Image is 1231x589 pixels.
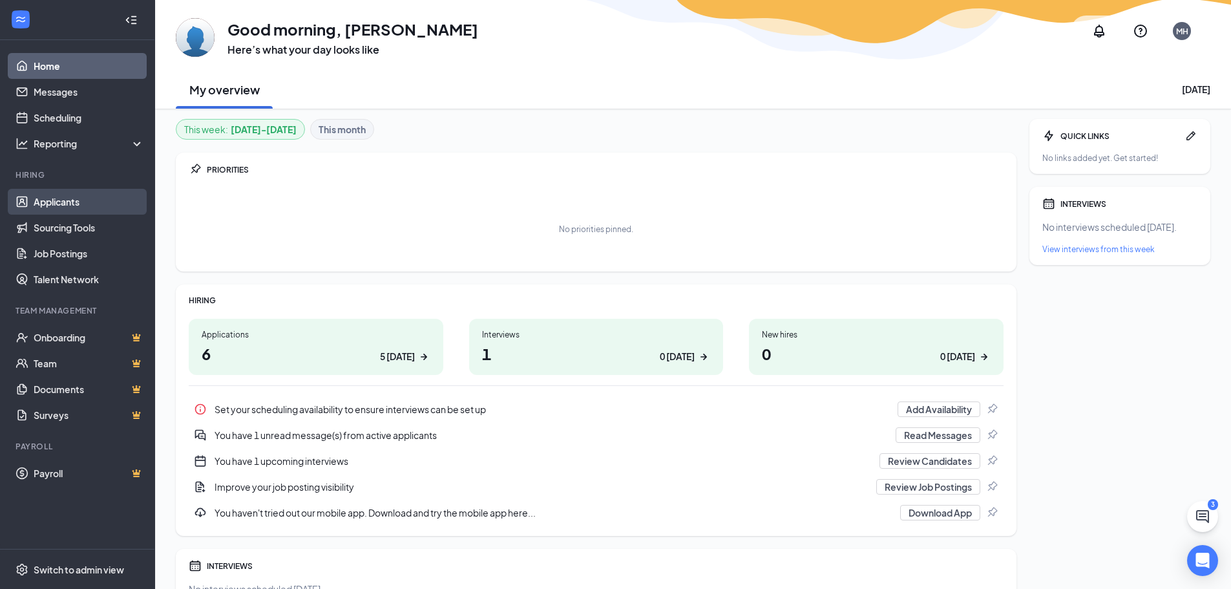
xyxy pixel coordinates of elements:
button: ChatActive [1187,501,1218,532]
h1: Good morning, [PERSON_NAME] [227,18,478,40]
svg: Bolt [1042,129,1055,142]
a: DocumentAddImprove your job posting visibilityReview Job PostingsPin [189,474,1004,500]
a: Talent Network [34,266,144,292]
div: Hiring [16,169,142,180]
div: 5 [DATE] [380,350,415,363]
svg: ChatActive [1195,509,1210,524]
div: INTERVIEWS [207,561,1004,572]
a: Applications65 [DATE]ArrowRight [189,319,443,375]
a: Applicants [34,189,144,215]
a: InfoSet your scheduling availability to ensure interviews can be set upAdd AvailabilityPin [189,396,1004,422]
div: You have 1 upcoming interviews [189,448,1004,474]
svg: Download [194,506,207,519]
button: Read Messages [896,427,980,443]
button: Review Job Postings [876,479,980,495]
h1: 6 [202,343,430,365]
a: Scheduling [34,105,144,131]
a: Sourcing Tools [34,215,144,241]
div: Open Intercom Messenger [1187,545,1218,576]
div: Reporting [34,137,145,150]
div: No interviews scheduled [DATE]. [1042,220,1197,233]
div: Team Management [16,305,142,316]
a: TeamCrown [34,350,144,376]
svg: Collapse [125,14,138,27]
svg: Settings [16,563,28,576]
h3: Here’s what your day looks like [227,43,478,57]
button: Review Candidates [879,453,980,469]
a: Interviews10 [DATE]ArrowRight [469,319,724,375]
svg: Pin [189,163,202,176]
div: No links added yet. Get started! [1042,153,1197,164]
svg: ArrowRight [978,350,991,363]
svg: Notifications [1091,23,1107,39]
div: Applications [202,329,430,340]
a: DoubleChatActiveYou have 1 unread message(s) from active applicantsRead MessagesPin [189,422,1004,448]
div: Set your scheduling availability to ensure interviews can be set up [189,396,1004,422]
a: DocumentsCrown [34,376,144,402]
svg: Pin [985,506,998,519]
a: View interviews from this week [1042,244,1197,255]
svg: Pen [1184,129,1197,142]
svg: Pin [985,480,998,493]
div: New hires [762,329,991,340]
a: New hires00 [DATE]ArrowRight [749,319,1004,375]
svg: Calendar [1042,197,1055,210]
div: You haven't tried out our mobile app. Download and try the mobile app here... [215,506,892,519]
div: No priorities pinned. [559,224,633,235]
div: Improve your job posting visibility [189,474,1004,500]
div: PRIORITIES [207,164,1004,175]
a: Job Postings [34,241,144,266]
h2: My overview [189,81,260,98]
a: OnboardingCrown [34,325,144,350]
h1: 1 [482,343,711,365]
svg: Pin [985,429,998,442]
div: You have 1 unread message(s) from active applicants [189,422,1004,448]
div: You have 1 unread message(s) from active applicants [215,429,888,442]
svg: WorkstreamLogo [14,13,27,26]
svg: CalendarNew [194,455,207,467]
div: You have 1 upcoming interviews [215,455,872,467]
a: SurveysCrown [34,402,144,428]
svg: DoubleChatActive [194,429,207,442]
div: Payroll [16,441,142,452]
svg: DocumentAdd [194,480,207,493]
svg: Pin [985,403,998,416]
svg: Calendar [189,559,202,572]
svg: Info [194,403,207,416]
a: DownloadYou haven't tried out our mobile app. Download and try the mobile app here...Download AppPin [189,500,1004,526]
a: Messages [34,79,144,105]
button: Add Availability [898,402,980,417]
div: HIRING [189,295,1004,306]
b: [DATE] - [DATE] [231,122,297,136]
div: [DATE] [1182,83,1210,96]
svg: ArrowRight [417,350,430,363]
div: Set your scheduling availability to ensure interviews can be set up [215,403,890,416]
div: This week : [184,122,297,136]
div: Interviews [482,329,711,340]
a: Home [34,53,144,79]
a: CalendarNewYou have 1 upcoming interviewsReview CandidatesPin [189,448,1004,474]
div: 3 [1208,499,1218,510]
svg: ArrowRight [697,350,710,363]
svg: Pin [985,455,998,467]
div: Switch to admin view [34,563,124,576]
div: Improve your job posting visibility [215,480,868,493]
b: This month [319,122,366,136]
div: MH [1176,26,1188,37]
img: Mitchell Harris [176,18,215,57]
svg: QuestionInfo [1133,23,1148,39]
div: 0 [DATE] [940,350,975,363]
div: INTERVIEWS [1060,198,1197,209]
h1: 0 [762,343,991,365]
svg: Analysis [16,137,28,150]
div: QUICK LINKS [1060,131,1179,142]
div: You haven't tried out our mobile app. Download and try the mobile app here... [189,500,1004,526]
button: Download App [900,505,980,520]
div: 0 [DATE] [660,350,695,363]
a: PayrollCrown [34,460,144,486]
